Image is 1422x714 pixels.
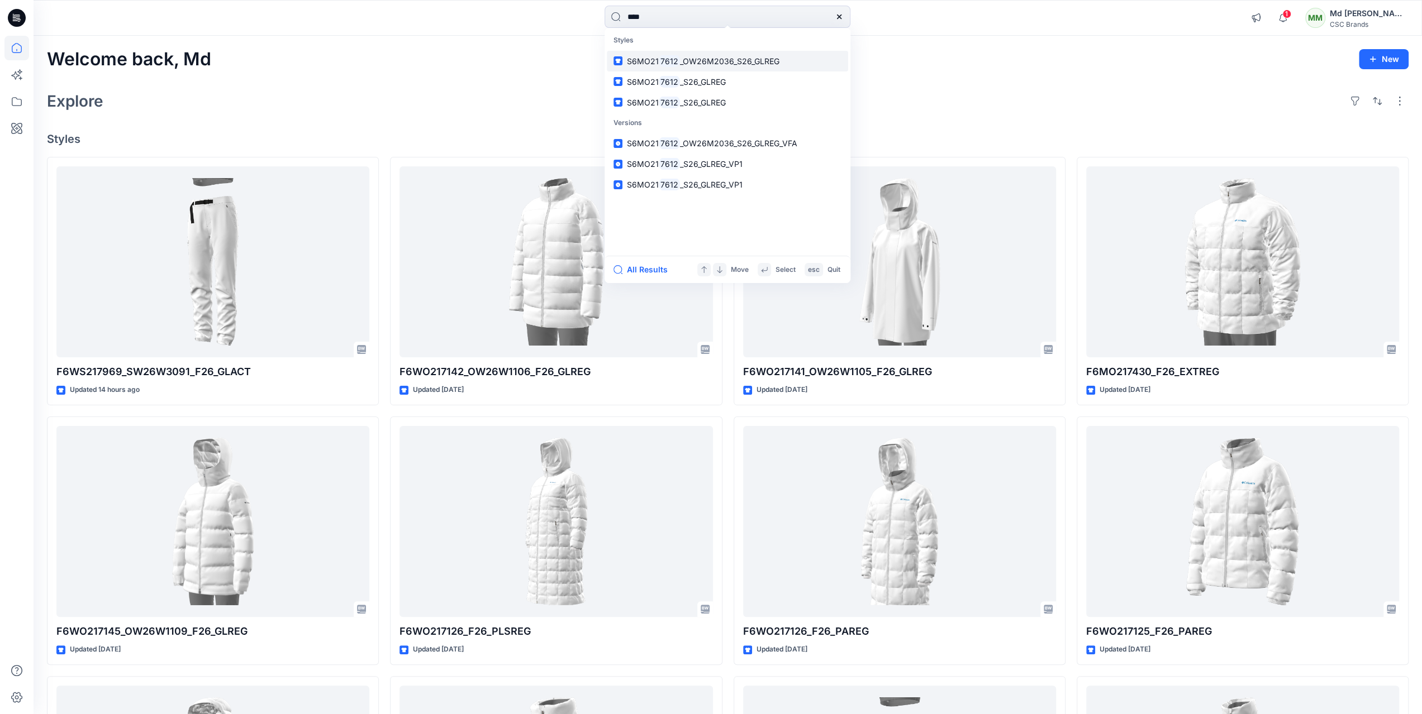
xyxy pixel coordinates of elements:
[607,51,848,71] a: S6MO217612_OW26M2036_S26_GLREG
[1086,166,1399,358] a: F6MO217430_F26_EXTREG
[607,154,848,174] a: S6MO217612_S26_GLREG_VP1
[680,138,797,148] span: _OW26M2036_S26_GLREG_VFA
[613,263,675,276] button: All Results
[56,624,369,639] p: F6WO217145_OW26W1109_F26_GLREG
[400,364,712,380] p: F6WO217142_OW26W1106_F26_GLREG
[680,98,726,107] span: _S26_GLREG
[680,77,726,87] span: _S26_GLREG
[70,384,140,396] p: Updated 14 hours ago
[680,180,743,189] span: _S26_GLREG_VP1
[659,96,680,109] mark: 7612
[47,92,103,110] h2: Explore
[659,178,680,191] mark: 7612
[70,644,121,655] p: Updated [DATE]
[757,384,807,396] p: Updated [DATE]
[400,426,712,617] a: F6WO217126_F26_PLSREG
[627,98,659,107] span: S6MO21
[1282,9,1291,18] span: 1
[47,132,1409,146] h4: Styles
[659,157,680,170] mark: 7612
[827,264,840,276] p: Quit
[56,426,369,617] a: F6WO217145_OW26W1109_F26_GLREG
[56,166,369,358] a: F6WS217969_SW26W3091_F26_GLACT
[680,159,743,169] span: _S26_GLREG_VP1
[659,75,680,88] mark: 7612
[400,624,712,639] p: F6WO217126_F26_PLSREG
[1086,624,1399,639] p: F6WO217125_F26_PAREG
[1330,20,1408,28] div: CSC Brands
[627,56,659,66] span: S6MO21
[1330,7,1408,20] div: Md [PERSON_NAME]
[607,71,848,92] a: S6MO217612_S26_GLREG
[607,174,848,195] a: S6MO217612_S26_GLREG_VP1
[743,624,1056,639] p: F6WO217126_F26_PAREG
[413,644,464,655] p: Updated [DATE]
[808,264,820,276] p: esc
[659,55,680,68] mark: 7612
[1100,644,1150,655] p: Updated [DATE]
[757,644,807,655] p: Updated [DATE]
[627,180,659,189] span: S6MO21
[607,92,848,113] a: S6MO217612_S26_GLREG
[1086,426,1399,617] a: F6WO217125_F26_PAREG
[627,138,659,148] span: S6MO21
[413,384,464,396] p: Updated [DATE]
[659,137,680,150] mark: 7612
[1305,8,1325,28] div: MM
[743,364,1056,380] p: F6WO217141_OW26W1105_F26_GLREG
[731,264,749,276] p: Move
[47,49,211,70] h2: Welcome back, Md
[607,30,848,51] p: Styles
[400,166,712,358] a: F6WO217142_OW26W1106_F26_GLREG
[607,113,848,133] p: Versions
[1100,384,1150,396] p: Updated [DATE]
[1359,49,1409,69] button: New
[680,56,779,66] span: _OW26M2036_S26_GLREG
[627,159,659,169] span: S6MO21
[1086,364,1399,380] p: F6MO217430_F26_EXTREG
[776,264,796,276] p: Select
[743,166,1056,358] a: F6WO217141_OW26W1105_F26_GLREG
[627,77,659,87] span: S6MO21
[56,364,369,380] p: F6WS217969_SW26W3091_F26_GLACT
[607,133,848,154] a: S6MO217612_OW26M2036_S26_GLREG_VFA
[743,426,1056,617] a: F6WO217126_F26_PAREG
